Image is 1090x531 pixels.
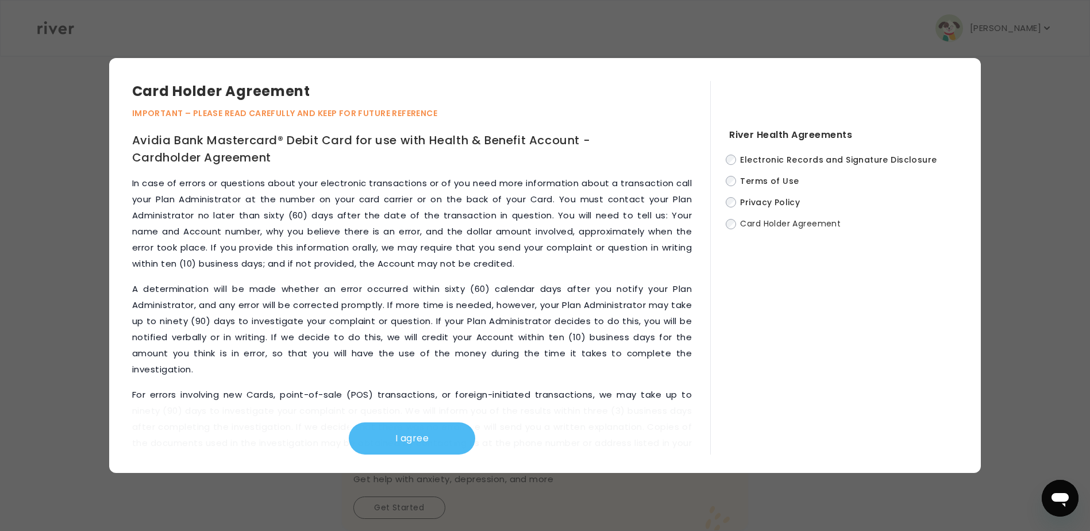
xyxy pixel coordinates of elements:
span: Electronic Records and Signature Disclosure [740,154,937,166]
span: Privacy Policy [740,197,800,208]
p: In case of errors or questions about your electronic transactions or of you need more information... [132,175,692,272]
h3: Card Holder Agreement [132,81,710,102]
h4: River Health Agreements [729,127,958,143]
iframe: Button to launch messaging window, conversation in progress [1042,480,1079,517]
p: IMPORTANT – PLEASE READ CAREFULLY AND KEEP FOR FUTURE REFERENCE [132,106,710,120]
p: A determination will be made whether an error occurred within sixty (60) calendar days after you ... [132,281,692,378]
p: For errors involving new Cards, point-of-sale (POS) transactions, or foreign-initiated transactio... [132,387,692,467]
h1: Avidia Bank Mastercard® Debit Card for use with Health & Benefit Account - Cardholder Agreement [132,132,595,166]
span: Card Holder Agreement [740,218,841,230]
button: I agree [349,422,475,455]
span: Terms of Use [740,175,799,187]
